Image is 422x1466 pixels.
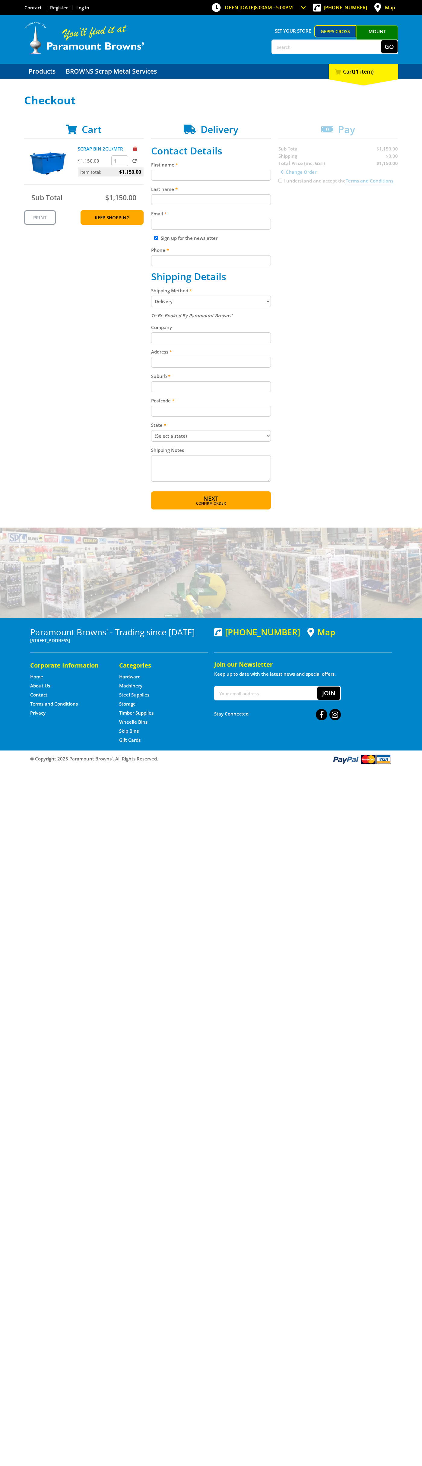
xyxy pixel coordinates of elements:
input: Please enter your address. [151,357,271,368]
label: State [151,421,271,429]
select: Please select a shipping method. [151,296,271,307]
span: OPEN [DATE] [225,4,293,11]
a: Go to the Privacy page [30,710,46,716]
h3: Paramount Browns' - Trading since [DATE] [30,627,208,637]
a: Mount [PERSON_NAME] [356,25,398,48]
img: SCRAP BIN 2CU/MTR [30,145,66,181]
img: PayPal, Mastercard, Visa accepted [332,754,392,765]
button: Next Confirm order [151,491,271,509]
a: Go to the Hardware page [119,674,141,680]
a: Go to the Contact page [24,5,42,11]
a: Go to the Terms and Conditions page [30,701,78,707]
span: 8:00am - 5:00pm [255,4,293,11]
a: Go to the Home page [30,674,43,680]
span: Confirm order [164,502,258,505]
input: Your email address [215,687,317,700]
label: Company [151,324,271,331]
label: Suburb [151,373,271,380]
h1: Checkout [24,94,398,106]
input: Please enter your telephone number. [151,255,271,266]
input: Please enter your suburb. [151,381,271,392]
a: Go to the Skip Bins page [119,728,139,734]
h5: Corporate Information [30,661,107,670]
span: Next [203,494,218,503]
label: Postcode [151,397,271,404]
label: Shipping Method [151,287,271,294]
label: Last name [151,186,271,193]
input: Search [272,40,381,53]
span: (1 item) [354,68,374,75]
img: Paramount Browns' [24,21,145,55]
button: Go [381,40,398,53]
label: Shipping Notes [151,446,271,454]
span: Set your store [271,25,315,36]
a: Go to the Contact page [30,692,47,698]
div: Cart [329,64,398,79]
a: Go to the Machinery page [119,683,142,689]
button: Join [317,687,340,700]
a: Print [24,210,56,225]
p: [STREET_ADDRESS] [30,637,208,644]
label: Address [151,348,271,355]
input: Please enter your postcode. [151,406,271,417]
span: Delivery [201,123,238,136]
input: Please enter your email address. [151,219,271,230]
a: Go to the Timber Supplies page [119,710,154,716]
input: Please enter your last name. [151,194,271,205]
a: Gepps Cross [314,25,356,37]
p: Item total: [78,167,144,176]
label: Sign up for the newsletter [161,235,217,241]
a: Go to the Wheelie Bins page [119,719,148,725]
a: Go to the Products page [24,64,60,79]
h5: Join our Newsletter [214,660,392,669]
span: Cart [82,123,102,136]
input: Please enter your first name. [151,170,271,181]
div: [PHONE_NUMBER] [214,627,300,637]
label: First name [151,161,271,168]
a: Go to the Storage page [119,701,136,707]
h2: Contact Details [151,145,271,157]
h5: Categories [119,661,196,670]
a: View a map of Gepps Cross location [307,627,335,637]
span: Sub Total [31,193,62,202]
a: SCRAP BIN 2CU/MTR [78,146,123,152]
a: Go to the registration page [50,5,68,11]
label: Phone [151,246,271,254]
div: Stay Connected [214,706,341,721]
a: Keep Shopping [81,210,144,225]
label: Email [151,210,271,217]
a: Go to the Steel Supplies page [119,692,149,698]
span: $1,150.00 [119,167,141,176]
em: To Be Booked By Paramount Browns' [151,313,232,319]
span: $1,150.00 [105,193,136,202]
a: Go to the BROWNS Scrap Metal Services page [61,64,161,79]
a: Log in [76,5,89,11]
div: ® Copyright 2025 Paramount Browns'. All Rights Reserved. [24,754,398,765]
a: Go to the About Us page [30,683,50,689]
select: Please select your state. [151,430,271,442]
a: Remove from cart [133,146,137,152]
p: $1,150.00 [78,157,110,164]
h2: Shipping Details [151,271,271,282]
a: Go to the Gift Cards page [119,737,141,743]
p: Keep up to date with the latest news and special offers. [214,670,392,677]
